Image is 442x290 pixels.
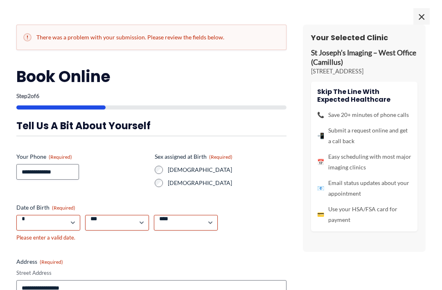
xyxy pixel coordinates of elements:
[209,154,232,160] span: (Required)
[16,153,148,161] label: Your Phone
[317,125,411,146] li: Submit a request online and get a call back
[317,110,324,120] span: 📞
[317,110,411,120] li: Save 20+ minutes of phone calls
[40,259,63,265] span: (Required)
[413,8,430,25] span: ×
[317,130,324,141] span: 📲
[36,92,39,99] span: 6
[311,33,417,42] h3: Your Selected Clinic
[27,92,31,99] span: 2
[155,153,232,161] legend: Sex assigned at Birth
[168,179,286,187] label: [DEMOGRAPHIC_DATA]
[23,33,280,41] h2: There was a problem with your submission. Please review the fields below.
[16,203,75,212] legend: Date of Birth
[317,157,324,167] span: 📅
[317,151,411,173] li: Easy scheduling with most major imaging clinics
[311,48,417,67] p: St Joseph’s Imaging – West Office (Camillus)
[16,269,286,277] label: Street Address
[317,204,411,225] li: Use your HSA/FSA card for payment
[16,93,286,99] p: Step of
[317,209,324,220] span: 💳
[317,183,324,194] span: 📧
[49,154,72,160] span: (Required)
[317,88,411,103] h4: Skip the line with Expected Healthcare
[311,67,417,75] p: [STREET_ADDRESS]
[16,234,286,242] div: Please enter a valid date.
[52,205,75,211] span: (Required)
[16,66,286,87] h2: Book Online
[16,258,63,266] legend: Address
[317,178,411,199] li: Email status updates about your appointment
[16,119,286,132] h3: Tell us a bit about yourself
[168,166,286,174] label: [DEMOGRAPHIC_DATA]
